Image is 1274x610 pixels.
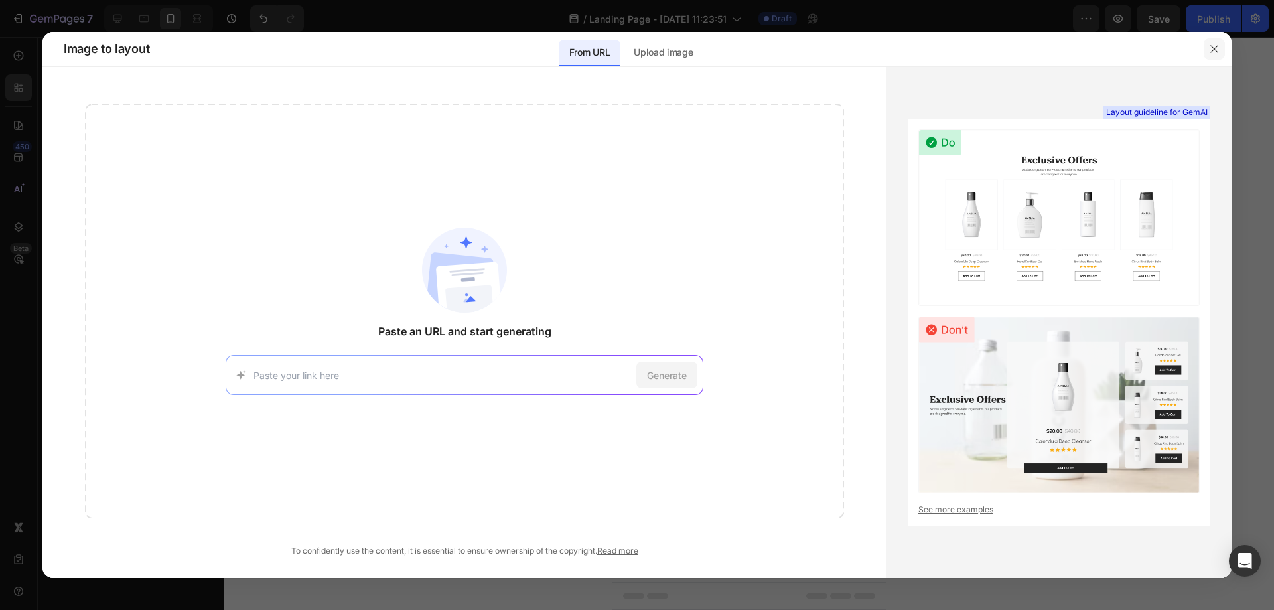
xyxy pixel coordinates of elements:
div: Drop element here [109,63,180,74]
div: Generate layout [102,214,172,228]
div: Open Intercom Messenger [1229,545,1261,577]
span: from URL or image [100,231,171,243]
span: Layout guideline for GemAI [1106,106,1208,118]
span: inspired by CRO experts [90,186,181,198]
div: Choose templates [97,169,177,183]
a: See more examples [918,504,1200,516]
a: Read more [597,546,638,556]
span: Pixel 7 ( 412 px) [78,7,135,20]
span: Add section [11,139,74,153]
div: Add blank section [96,260,177,273]
span: Image to layout [64,41,149,57]
input: Paste your link here [253,368,631,382]
p: Upload image [634,44,693,60]
span: then drag & drop elements [86,276,185,288]
div: To confidently use the content, it is essential to ensure ownership of the copyright. [85,545,844,557]
span: Paste an URL and start generating [378,323,551,339]
span: Generate [647,368,687,382]
p: From URL [569,44,610,60]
